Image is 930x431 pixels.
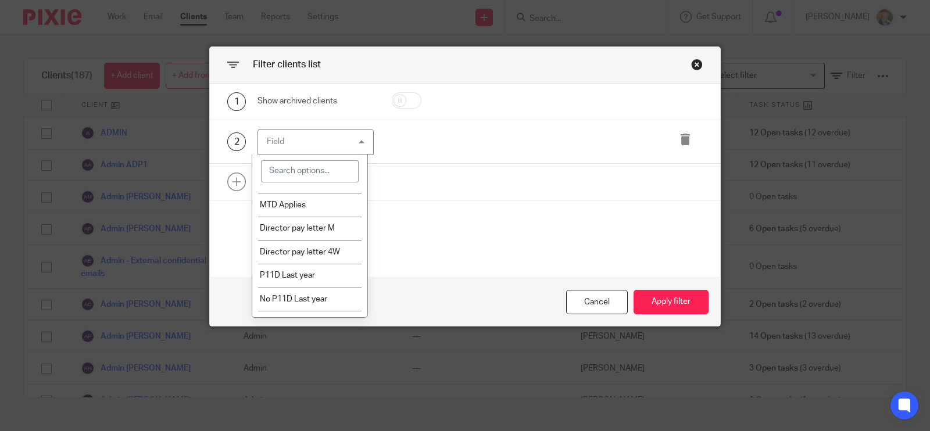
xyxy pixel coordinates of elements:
span: P11D Last year [260,271,315,279]
div: 2 [227,132,246,151]
button: Apply filter [634,290,709,315]
span: MTD Applies [260,201,306,209]
span: Director pay letter M [260,224,335,232]
div: Close this dialog window [691,59,703,70]
span: No P11D Last year [260,295,327,303]
span: Director pay letter 4W [260,248,340,256]
span: Filter clients list [253,60,321,69]
input: Search options... [261,160,359,182]
div: Show archived clients [257,95,374,107]
div: 1 [227,92,246,111]
div: Close this dialog window [566,290,628,315]
div: Field [267,138,284,146]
